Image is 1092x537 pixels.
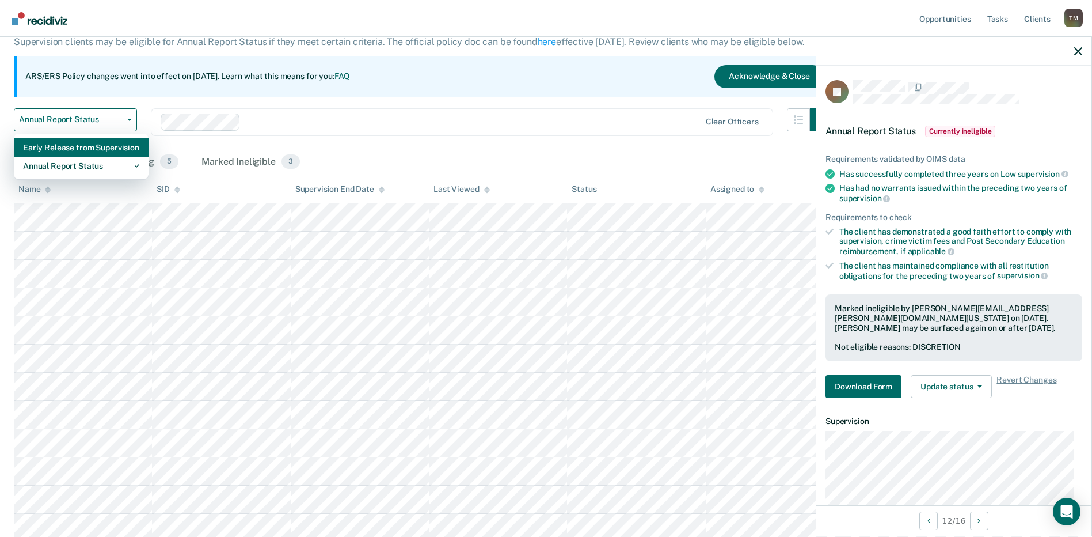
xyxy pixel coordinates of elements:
div: The client has maintained compliance with all restitution obligations for the preceding two years of [839,261,1082,281]
button: Previous Opportunity [919,512,938,530]
div: SID [157,184,180,194]
div: Supervision End Date [295,184,385,194]
span: Revert Changes [996,375,1056,398]
span: supervision [1018,169,1068,179]
div: Assigned to [710,184,764,194]
dt: Supervision [825,417,1082,426]
div: Open Intercom Messenger [1053,498,1080,525]
p: Supervision clients may be eligible for Annual Report Status if they meet certain criteria. The o... [14,36,804,47]
div: Marked Ineligible [199,150,302,175]
div: The client has demonstrated a good faith effort to comply with supervision, crime victim fees and... [839,227,1082,256]
div: Annual Report StatusCurrently ineligible [816,113,1091,150]
div: Status [572,184,596,194]
button: Update status [911,375,992,398]
div: Has had no warrants issued within the preceding two years of [839,183,1082,203]
button: Download Form [825,375,901,398]
div: 12 / 16 [816,505,1091,536]
p: ARS/ERS Policy changes went into effect on [DATE]. Learn what this means for you: [25,71,350,82]
div: Early Release from Supervision [23,138,139,157]
span: supervision [839,194,890,203]
img: Recidiviz [12,12,67,25]
div: Annual Report Status [23,157,139,175]
div: Marked ineligible by [PERSON_NAME][EMAIL_ADDRESS][PERSON_NAME][DOMAIN_NAME][US_STATE] on [DATE]. ... [835,304,1073,332]
span: Annual Report Status [19,115,123,124]
div: Pending [117,150,181,175]
div: T M [1064,9,1083,27]
button: Profile dropdown button [1064,9,1083,27]
span: Currently ineligible [925,126,996,137]
a: here [538,36,556,47]
div: Clear officers [706,117,759,127]
a: Navigate to form link [825,375,906,398]
button: Acknowledge & Close [714,65,824,88]
div: Last Viewed [433,184,489,194]
button: Next Opportunity [970,512,988,530]
span: applicable [908,247,954,256]
div: Requirements to check [825,213,1082,222]
a: FAQ [334,71,351,81]
div: Not eligible reasons: DISCRETION [835,342,1073,352]
div: Name [18,184,51,194]
div: Has successfully completed three years on Low [839,169,1082,179]
span: Annual Report Status [825,126,916,137]
span: 5 [160,154,178,169]
span: supervision [997,271,1048,280]
span: 3 [281,154,300,169]
div: Requirements validated by OIMS data [825,154,1082,164]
